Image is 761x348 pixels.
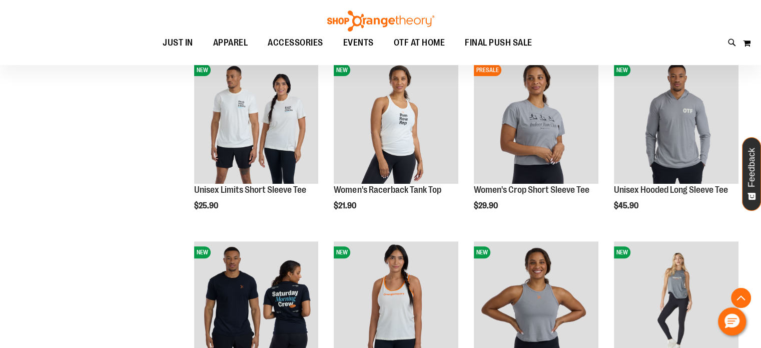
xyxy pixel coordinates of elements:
[455,32,542,55] a: FINAL PUSH SALE
[194,59,319,184] img: Image of Unisex BB Limits Tee
[474,201,499,210] span: $29.90
[614,201,640,210] span: $45.90
[747,148,756,187] span: Feedback
[268,32,323,54] span: ACCESSORIES
[194,201,220,210] span: $25.90
[469,54,603,236] div: product
[731,288,751,308] button: Back To Top
[614,246,630,258] span: NEW
[343,32,374,54] span: EVENTS
[326,11,436,32] img: Shop Orangetheory
[189,54,324,236] div: product
[153,32,203,55] a: JUST IN
[474,64,501,76] span: PRESALE
[203,32,258,54] a: APPAREL
[474,59,598,184] img: Image of Womens Crop Tee
[609,54,743,236] div: product
[465,32,532,54] span: FINAL PUSH SALE
[334,201,358,210] span: $21.90
[334,185,441,195] a: Women's Racerback Tank Top
[384,32,455,55] a: OTF AT HOME
[333,32,384,55] a: EVENTS
[334,64,350,76] span: NEW
[213,32,248,54] span: APPAREL
[474,59,598,185] a: Image of Womens Crop TeePRESALE
[163,32,193,54] span: JUST IN
[614,185,728,195] a: Unisex Hooded Long Sleeve Tee
[474,246,490,258] span: NEW
[614,59,738,185] a: Image of Unisex Hooded LS TeeNEW
[334,59,458,185] a: Image of Womens Racerback TankNEW
[718,307,746,335] button: Hello, have a question? Let’s chat.
[194,185,306,195] a: Unisex Limits Short Sleeve Tee
[614,59,738,184] img: Image of Unisex Hooded LS Tee
[474,185,589,195] a: Women's Crop Short Sleeve Tee
[334,59,458,184] img: Image of Womens Racerback Tank
[194,64,211,76] span: NEW
[614,64,630,76] span: NEW
[194,246,211,258] span: NEW
[394,32,445,54] span: OTF AT HOME
[329,54,463,236] div: product
[194,59,319,185] a: Image of Unisex BB Limits TeeNEW
[258,32,333,55] a: ACCESSORIES
[334,246,350,258] span: NEW
[742,137,761,211] button: Feedback - Show survey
